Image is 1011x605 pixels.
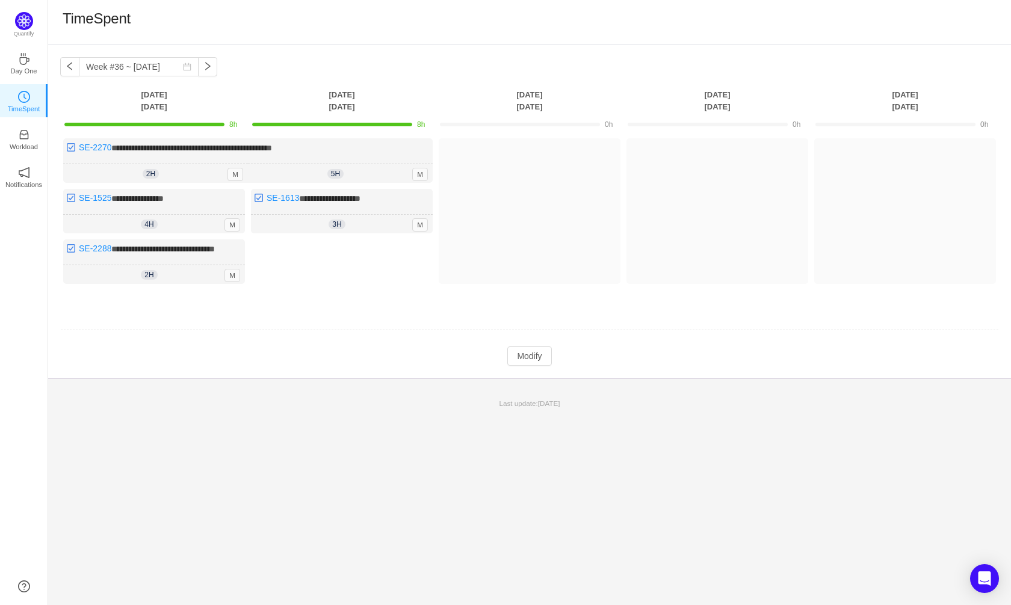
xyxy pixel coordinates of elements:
a: SE-1525 [79,193,111,203]
span: 0h [793,120,800,129]
div: Open Intercom Messenger [970,564,999,593]
span: 5h [327,169,344,179]
th: [DATE] [DATE] [623,88,811,113]
input: Select a week [79,57,199,76]
i: icon: coffee [18,53,30,65]
a: icon: notificationNotifications [18,170,30,182]
span: 4h [141,220,157,229]
span: 3h [329,220,345,229]
span: M [227,168,243,181]
h1: TimeSpent [63,10,131,28]
button: icon: left [60,57,79,76]
i: icon: inbox [18,129,30,141]
a: icon: question-circle [18,580,30,592]
a: SE-2270 [79,143,111,152]
button: icon: right [198,57,217,76]
span: Last update: [499,399,560,407]
span: M [412,168,428,181]
i: icon: calendar [183,63,191,71]
img: 10318 [66,143,76,152]
span: 2h [141,270,157,280]
span: M [412,218,428,232]
span: [DATE] [538,399,560,407]
img: 10318 [66,193,76,203]
span: M [224,269,240,282]
p: Quantify [14,30,34,38]
p: Workload [10,141,38,152]
a: SE-2288 [79,244,111,253]
span: 8h [417,120,425,129]
p: TimeSpent [8,103,40,114]
span: 0h [605,120,613,129]
a: icon: inboxWorkload [18,132,30,144]
span: 0h [980,120,988,129]
a: icon: coffeeDay One [18,57,30,69]
a: icon: clock-circleTimeSpent [18,94,30,106]
span: M [224,218,240,232]
span: 8h [229,120,237,129]
i: icon: notification [18,167,30,179]
i: icon: clock-circle [18,91,30,103]
a: SE-1613 [267,193,299,203]
img: 10318 [254,193,264,203]
img: Quantify [15,12,33,30]
span: 2h [143,169,159,179]
img: 10318 [66,244,76,253]
th: [DATE] [DATE] [436,88,623,113]
th: [DATE] [DATE] [811,88,999,113]
p: Day One [10,66,37,76]
th: [DATE] [DATE] [248,88,436,113]
p: Notifications [5,179,42,190]
button: Modify [507,346,551,366]
th: [DATE] [DATE] [60,88,248,113]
